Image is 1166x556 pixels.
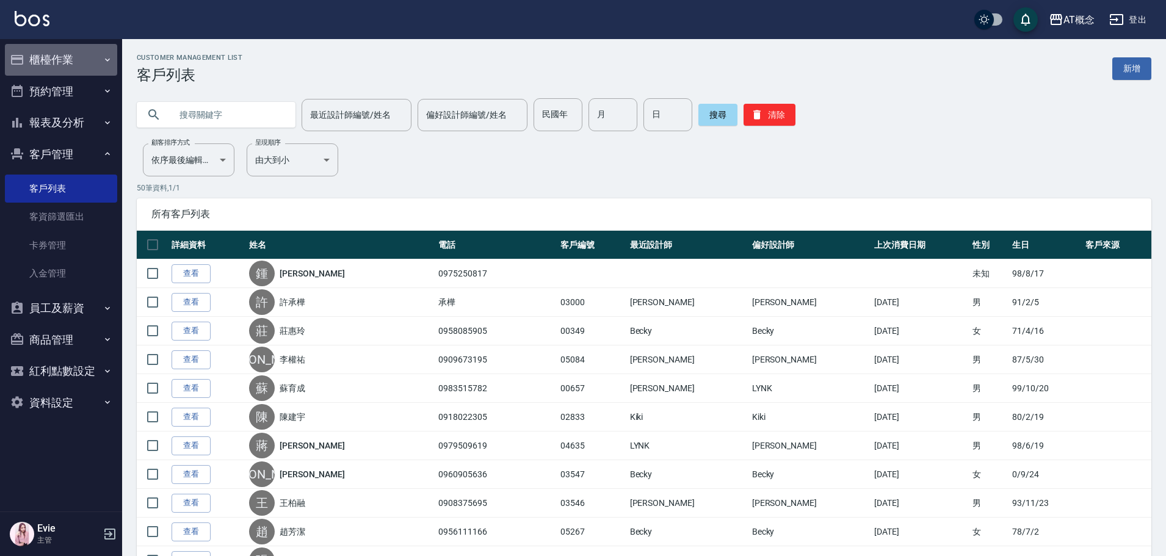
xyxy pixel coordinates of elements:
[871,374,969,403] td: [DATE]
[249,519,275,544] div: 趙
[1009,460,1082,489] td: 0/9/24
[969,288,1009,317] td: 男
[698,104,737,126] button: 搜尋
[749,489,871,518] td: [PERSON_NAME]
[557,518,626,546] td: 05267
[1082,231,1151,259] th: 客戶來源
[627,489,749,518] td: [PERSON_NAME]
[172,322,211,341] a: 查看
[5,259,117,287] a: 入金管理
[969,231,1009,259] th: 性別
[969,460,1009,489] td: 女
[749,518,871,546] td: Becky
[280,525,305,538] a: 趙芳潔
[435,317,557,345] td: 0958085905
[249,347,275,372] div: [PERSON_NAME]
[1009,259,1082,288] td: 98/8/17
[871,518,969,546] td: [DATE]
[280,468,344,480] a: [PERSON_NAME]
[969,489,1009,518] td: 男
[5,139,117,170] button: 客戶管理
[1009,288,1082,317] td: 91/2/5
[749,345,871,374] td: [PERSON_NAME]
[435,460,557,489] td: 0960905636
[627,403,749,431] td: Kiki
[627,345,749,374] td: [PERSON_NAME]
[249,461,275,487] div: [PERSON_NAME]
[280,325,305,337] a: 莊惠玲
[627,374,749,403] td: [PERSON_NAME]
[871,403,969,431] td: [DATE]
[172,350,211,369] a: 查看
[10,522,34,546] img: Person
[151,208,1137,220] span: 所有客戶列表
[280,382,305,394] a: 蘇育成
[1009,403,1082,431] td: 80/2/19
[435,231,557,259] th: 電話
[5,107,117,139] button: 報表及分析
[627,431,749,460] td: LYNK
[435,374,557,403] td: 0983515782
[1104,9,1151,31] button: 登出
[5,203,117,231] a: 客資篩選匯出
[37,535,100,546] p: 主管
[249,433,275,458] div: 蔣
[627,317,749,345] td: Becky
[5,44,117,76] button: 櫃檯作業
[969,431,1009,460] td: 男
[249,318,275,344] div: 莊
[246,231,435,259] th: 姓名
[5,76,117,107] button: 預約管理
[435,431,557,460] td: 0979509619
[249,404,275,430] div: 陳
[5,231,117,259] a: 卡券管理
[172,436,211,455] a: 查看
[871,288,969,317] td: [DATE]
[172,264,211,283] a: 查看
[749,288,871,317] td: [PERSON_NAME]
[280,439,344,452] a: [PERSON_NAME]
[280,267,344,280] a: [PERSON_NAME]
[627,288,749,317] td: [PERSON_NAME]
[871,460,969,489] td: [DATE]
[435,288,557,317] td: 承樺
[627,231,749,259] th: 最近設計師
[151,138,190,147] label: 顧客排序方式
[1009,317,1082,345] td: 71/4/16
[749,403,871,431] td: Kiki
[172,465,211,484] a: 查看
[143,143,234,176] div: 依序最後編輯時間
[749,317,871,345] td: Becky
[5,387,117,419] button: 資料設定
[1112,57,1151,80] a: 新增
[557,288,626,317] td: 03000
[172,293,211,312] a: 查看
[172,408,211,427] a: 查看
[871,489,969,518] td: [DATE]
[1063,12,1095,27] div: AT概念
[5,324,117,356] button: 商品管理
[1009,489,1082,518] td: 93/11/23
[1009,431,1082,460] td: 98/6/19
[249,289,275,315] div: 許
[871,231,969,259] th: 上次消費日期
[280,353,305,366] a: 李權祐
[5,292,117,324] button: 員工及薪資
[15,11,49,26] img: Logo
[1009,231,1082,259] th: 生日
[435,403,557,431] td: 0918022305
[435,259,557,288] td: 0975250817
[137,182,1151,193] p: 50 筆資料, 1 / 1
[172,494,211,513] a: 查看
[969,345,1009,374] td: 男
[1009,345,1082,374] td: 87/5/30
[871,317,969,345] td: [DATE]
[871,431,969,460] td: [DATE]
[749,431,871,460] td: [PERSON_NAME]
[435,345,557,374] td: 0909673195
[1044,7,1099,32] button: AT概念
[557,345,626,374] td: 05084
[969,259,1009,288] td: 未知
[749,374,871,403] td: LYNK
[280,411,305,423] a: 陳建宇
